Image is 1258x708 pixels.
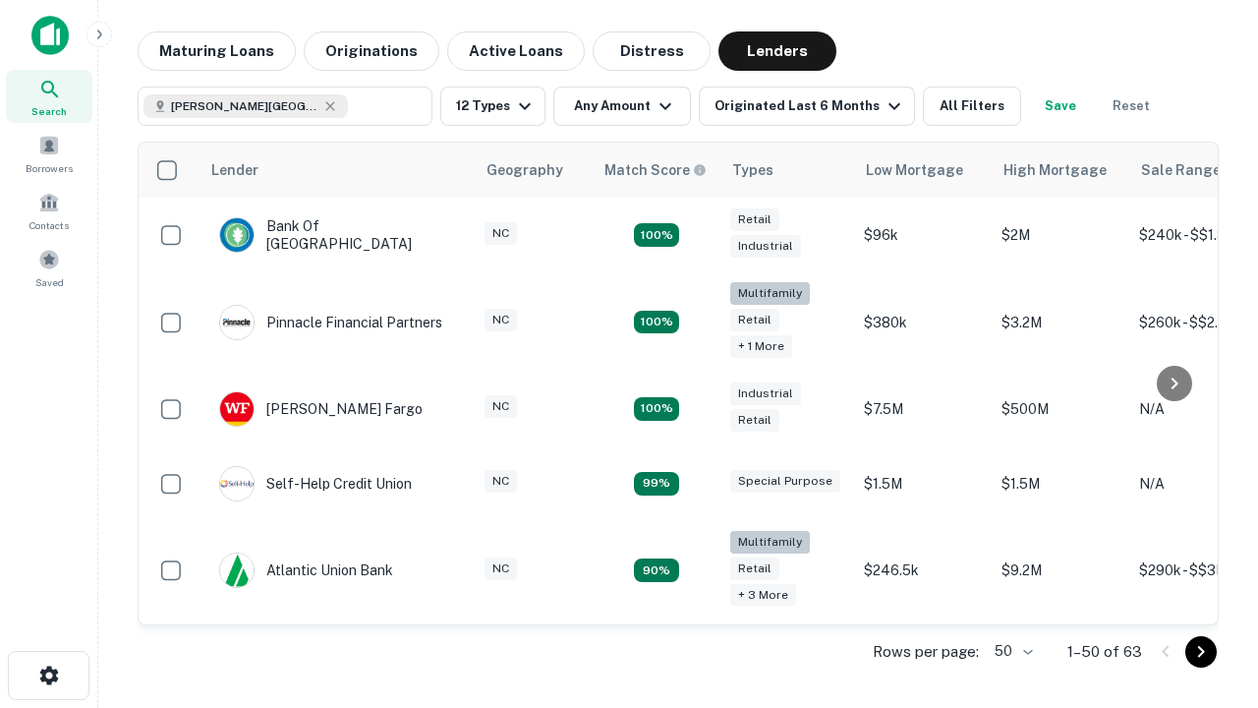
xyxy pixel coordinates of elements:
[485,558,517,580] div: NC
[485,222,517,245] div: NC
[1067,640,1142,664] p: 1–50 of 63
[854,272,992,372] td: $380k
[219,553,393,588] div: Atlantic Union Bank
[730,282,810,305] div: Multifamily
[854,198,992,272] td: $96k
[992,372,1129,446] td: $500M
[593,31,711,71] button: Distress
[171,97,318,115] span: [PERSON_NAME][GEOGRAPHIC_DATA], [GEOGRAPHIC_DATA]
[485,395,517,418] div: NC
[854,446,992,521] td: $1.5M
[732,158,773,182] div: Types
[219,217,455,253] div: Bank Of [GEOGRAPHIC_DATA]
[220,467,254,501] img: picture
[6,241,92,294] a: Saved
[634,559,679,582] div: Matching Properties: 10, hasApolloMatch: undefined
[720,143,854,198] th: Types
[220,218,254,252] img: picture
[866,158,963,182] div: Low Mortgage
[6,127,92,180] a: Borrowers
[699,87,915,126] button: Originated Last 6 Months
[35,274,64,290] span: Saved
[730,235,801,258] div: Industrial
[730,558,779,580] div: Retail
[634,397,679,421] div: Matching Properties: 14, hasApolloMatch: undefined
[634,472,679,496] div: Matching Properties: 11, hasApolloMatch: undefined
[992,198,1129,272] td: $2M
[553,87,691,126] button: Any Amount
[730,470,840,493] div: Special Purpose
[1100,87,1163,126] button: Reset
[31,103,67,119] span: Search
[715,94,906,118] div: Originated Last 6 Months
[1185,636,1217,668] button: Go to next page
[29,217,69,233] span: Contacts
[992,272,1129,372] td: $3.2M
[854,372,992,446] td: $7.5M
[730,335,792,358] div: + 1 more
[1141,158,1221,182] div: Sale Range
[992,143,1129,198] th: High Mortgage
[730,208,779,231] div: Retail
[730,584,796,607] div: + 3 more
[854,521,992,620] td: $246.5k
[992,521,1129,620] td: $9.2M
[6,70,92,123] a: Search
[219,466,412,501] div: Self-help Credit Union
[219,391,423,427] div: [PERSON_NAME] Fargo
[730,383,801,405] div: Industrial
[211,158,258,182] div: Lender
[992,446,1129,521] td: $1.5M
[634,223,679,247] div: Matching Properties: 15, hasApolloMatch: undefined
[1160,551,1258,645] iframe: Chat Widget
[604,159,707,181] div: Capitalize uses an advanced AI algorithm to match your search with the best lender. The match sco...
[718,31,836,71] button: Lenders
[1003,158,1107,182] div: High Mortgage
[923,87,1021,126] button: All Filters
[593,143,720,198] th: Capitalize uses an advanced AI algorithm to match your search with the best lender. The match sco...
[730,309,779,331] div: Retail
[873,640,979,664] p: Rows per page:
[854,143,992,198] th: Low Mortgage
[485,470,517,493] div: NC
[26,160,73,176] span: Borrowers
[486,158,563,182] div: Geography
[485,309,517,331] div: NC
[138,31,296,71] button: Maturing Loans
[220,554,254,587] img: picture
[220,392,254,426] img: picture
[1029,87,1092,126] button: Save your search to get updates of matches that match your search criteria.
[220,306,254,339] img: picture
[447,31,585,71] button: Active Loans
[440,87,545,126] button: 12 Types
[31,16,69,55] img: capitalize-icon.png
[987,637,1036,666] div: 50
[304,31,439,71] button: Originations
[475,143,593,198] th: Geography
[634,311,679,334] div: Matching Properties: 20, hasApolloMatch: undefined
[730,409,779,432] div: Retail
[219,305,442,340] div: Pinnacle Financial Partners
[604,159,703,181] h6: Match Score
[730,531,810,554] div: Multifamily
[6,184,92,237] a: Contacts
[200,143,475,198] th: Lender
